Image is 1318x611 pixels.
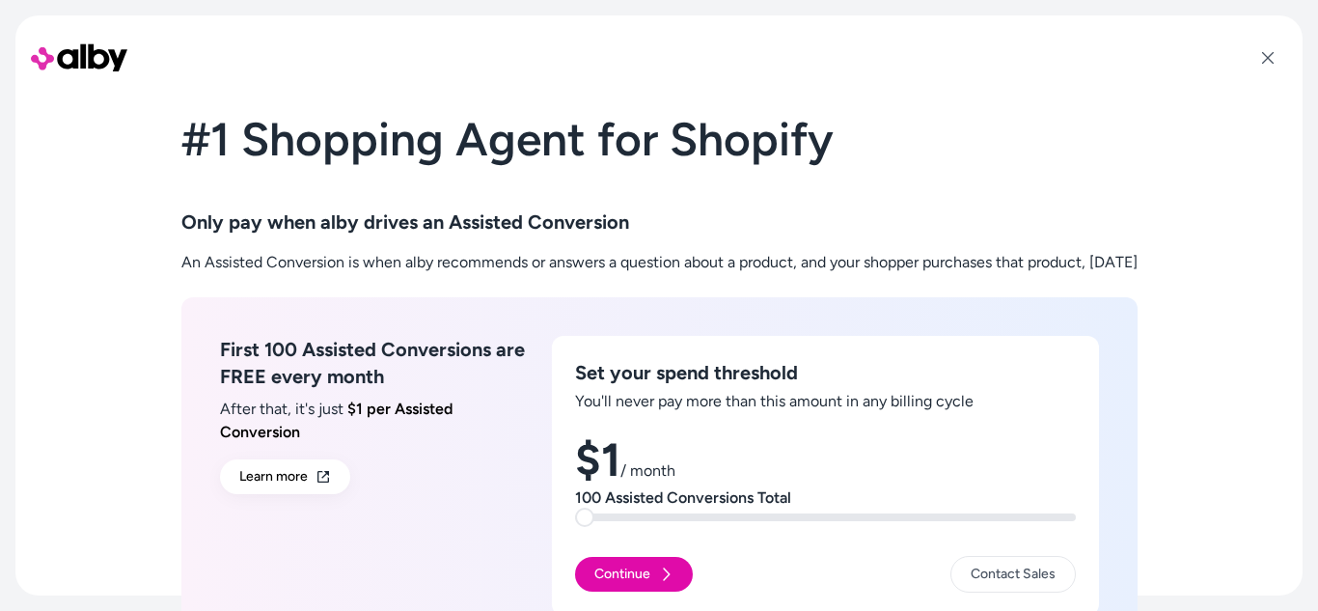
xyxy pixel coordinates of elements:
button: Continue [575,557,693,592]
a: Contact Sales [950,556,1076,593]
a: Learn more [220,459,350,494]
img: alby Logo [31,39,127,77]
h1: #1 Shopping Agent for Shopify [181,116,1138,185]
h3: First 100 Assisted Conversions are FREE every month [220,336,529,390]
span: / month [620,461,675,480]
h3: Only pay when alby drives an Assisted Conversion [181,208,1138,236]
p: You'll never pay more than this amount in any billing cycle [575,390,1076,413]
h3: Set your spend threshold [575,359,1076,386]
p: 100 Assisted Conversions Total [575,486,1076,510]
h1: $1 [575,436,1076,483]
p: An Assisted Conversion is when alby recommends or answers a question about a product, and your sh... [181,251,1138,274]
p: After that, it's just [220,398,529,444]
